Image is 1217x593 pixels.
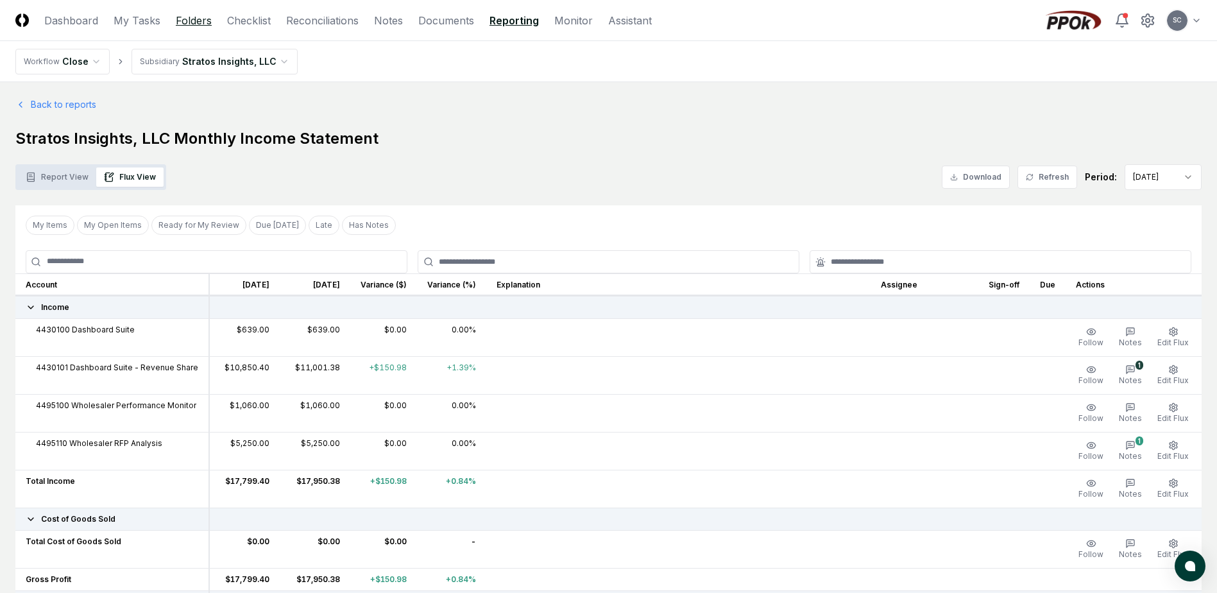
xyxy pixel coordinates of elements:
div: Subsidiary [140,56,180,67]
a: Reporting [489,13,539,28]
span: 4495100 Wholesaler Performance Monitor [36,400,196,411]
span: Total Cost of Goods Sold [26,536,121,547]
th: Actions [1066,273,1202,296]
td: $17,799.40 [209,470,280,508]
td: $639.00 [209,318,280,356]
button: Follow [1076,536,1106,563]
div: Period: [1085,170,1117,184]
button: Edit Flux [1155,438,1191,465]
th: Due [1030,273,1066,296]
td: - [417,530,486,568]
td: +1.39% [417,356,486,394]
span: Follow [1078,451,1103,461]
th: Sign-off [978,273,1030,296]
div: Workflow [24,56,60,67]
span: Notes [1119,375,1142,385]
span: Edit Flux [1157,549,1189,559]
td: $0.00 [350,432,417,470]
nav: breadcrumb [15,49,298,74]
button: Notes [1116,536,1145,563]
td: $17,799.40 [209,568,280,590]
th: Assignee [871,273,978,296]
td: $5,250.00 [209,432,280,470]
button: Flux View [96,168,164,187]
span: Cost of Goods Sold [41,513,115,525]
span: Notes [1119,451,1142,461]
span: Total Income [26,476,75,487]
button: My Open Items [77,216,149,235]
button: Follow [1076,400,1106,427]
td: +$150.98 [350,568,417,590]
button: Notes [1116,476,1145,503]
button: 1Notes [1116,438,1145,465]
img: Logo [15,13,29,27]
span: 4495110 Wholesaler RFP Analysis [36,438,162,449]
a: Dashboard [44,13,98,28]
span: 4430100 Dashboard Suite [36,324,135,336]
a: Folders [176,13,212,28]
td: $0.00 [280,530,350,568]
button: Ready for My Review [151,216,246,235]
span: Edit Flux [1157,451,1189,461]
span: Follow [1078,549,1103,559]
button: Edit Flux [1155,400,1191,427]
td: +0.84% [417,568,486,590]
th: Explanation [486,273,871,296]
td: $639.00 [280,318,350,356]
button: Edit Flux [1155,536,1191,563]
button: SC [1166,9,1189,32]
button: Download [942,166,1010,189]
span: Follow [1078,413,1103,423]
th: Account [15,273,209,296]
img: PPOk logo [1043,10,1104,31]
span: Follow [1078,338,1103,347]
span: Edit Flux [1157,375,1189,385]
a: Documents [418,13,474,28]
span: Notes [1119,489,1142,499]
td: $11,001.38 [280,356,350,394]
td: 0.00% [417,394,486,432]
th: [DATE] [209,273,280,296]
a: Checklist [227,13,271,28]
div: 1 [1136,436,1143,445]
span: Follow [1078,489,1103,499]
td: $5,250.00 [280,432,350,470]
td: +$150.98 [350,356,417,394]
span: Income [41,302,69,313]
span: SC [1173,15,1182,25]
h1: Stratos Insights, LLC Monthly Income Statement [15,128,1202,149]
button: Follow [1076,362,1106,389]
td: $0.00 [350,530,417,568]
button: Edit Flux [1155,362,1191,389]
button: Report View [18,168,96,187]
button: Due Today [249,216,306,235]
button: Notes [1116,324,1145,351]
a: My Tasks [114,13,160,28]
span: Edit Flux [1157,489,1189,499]
td: $0.00 [350,394,417,432]
a: Monitor [554,13,593,28]
td: $17,950.38 [280,470,350,508]
td: +$150.98 [350,470,417,508]
a: Assistant [608,13,652,28]
button: Follow [1076,476,1106,503]
button: Edit Flux [1155,324,1191,351]
span: Notes [1119,549,1142,559]
button: Follow [1076,324,1106,351]
button: Late [309,216,339,235]
td: 0.00% [417,432,486,470]
span: Gross Profit [26,574,71,585]
td: +0.84% [417,470,486,508]
a: Back to reports [15,98,96,111]
td: $1,060.00 [209,394,280,432]
th: Variance ($) [350,273,417,296]
button: 1Notes [1116,362,1145,389]
td: 0.00% [417,318,486,356]
button: Refresh [1017,166,1077,189]
button: My Items [26,216,74,235]
button: Notes [1116,400,1145,427]
td: $0.00 [209,530,280,568]
span: 4430101 Dashboard Suite - Revenue Share [36,362,198,374]
th: Variance (%) [417,273,486,296]
a: Notes [374,13,403,28]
